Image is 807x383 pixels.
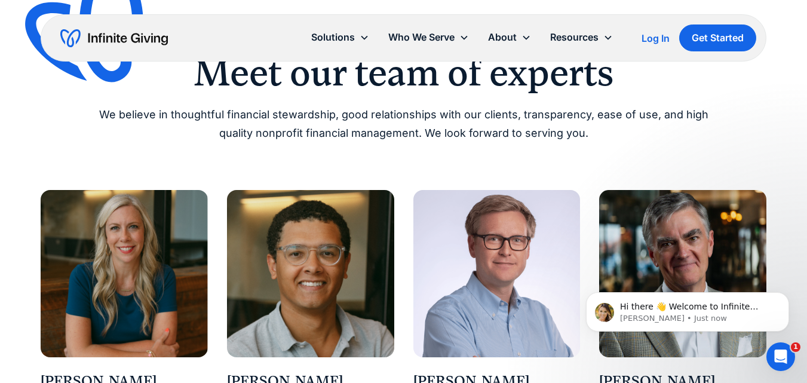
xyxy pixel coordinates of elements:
[302,24,379,50] div: Solutions
[98,54,710,91] h2: Meet our team of experts
[766,342,795,371] iframe: Intercom live chat
[478,24,541,50] div: About
[568,267,807,351] iframe: Intercom notifications message
[541,24,622,50] div: Resources
[311,29,355,45] div: Solutions
[98,106,710,142] p: We believe in thoughtful financial stewardship, good relationships with our clients, transparency...
[550,29,599,45] div: Resources
[379,24,478,50] div: Who We Serve
[388,29,455,45] div: Who We Serve
[642,33,670,43] div: Log In
[679,24,756,51] a: Get Started
[791,342,800,352] span: 1
[642,31,670,45] a: Log In
[488,29,517,45] div: About
[60,29,168,48] a: home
